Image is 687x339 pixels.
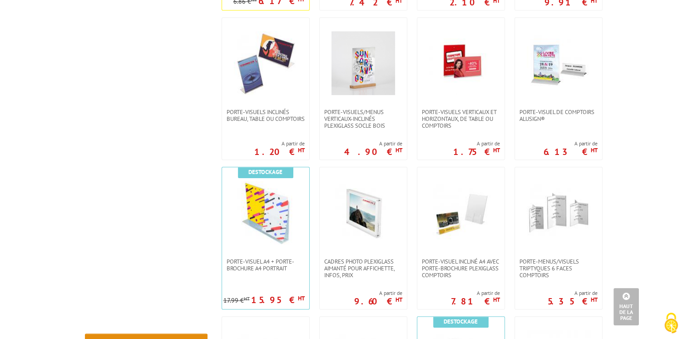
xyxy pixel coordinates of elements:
[429,31,493,95] img: Porte-visuels verticaux et horizontaux, de table ou comptoirs
[244,295,250,302] sup: HT
[298,294,305,302] sup: HT
[222,258,309,272] a: Porte-Visuel A4 + Porte-brochure A4 portrait
[234,31,297,95] img: Porte-visuels inclinés bureau, table ou comptoirs
[544,140,598,147] span: A partir de
[320,258,407,279] a: Cadres photo Plexiglass aimanté pour affichette, infos, prix
[395,296,402,304] sup: HT
[544,149,598,155] p: 6.13 €
[324,109,402,129] span: Porte-Visuels/Menus verticaux-inclinés plexiglass socle bois
[429,181,493,244] img: Porte-visuel incliné A4 avec porte-brochure plexiglass comptoirs
[298,146,305,154] sup: HT
[613,288,639,325] a: Haut de la page
[515,109,602,122] a: Porte-visuel de comptoirs AluSign®
[453,149,500,155] p: 1.75 €
[254,149,305,155] p: 1.20 €
[234,181,297,244] img: Porte-Visuel A4 + Porte-brochure A4 portrait
[248,168,282,176] b: Destockage
[223,297,250,304] p: 17.99 €
[444,318,478,325] b: Destockage
[344,149,402,155] p: 4.90 €
[655,308,687,339] button: Cookies (fenêtre modale)
[395,146,402,154] sup: HT
[660,312,682,334] img: Cookies (fenêtre modale)
[527,31,590,95] img: Porte-visuel de comptoirs AluSign®
[451,299,500,304] p: 7.81 €
[493,296,500,304] sup: HT
[493,146,500,154] sup: HT
[227,258,305,272] span: Porte-Visuel A4 + Porte-brochure A4 portrait
[527,181,590,244] img: Porte-menus/visuels triptyques 6 faces comptoirs
[344,140,402,147] span: A partir de
[324,258,402,279] span: Cadres photo Plexiglass aimanté pour affichette, infos, prix
[331,31,395,95] img: Porte-Visuels/Menus verticaux-inclinés plexiglass socle bois
[417,109,504,129] a: Porte-visuels verticaux et horizontaux, de table ou comptoirs
[548,299,598,304] p: 5.35 €
[354,299,402,304] p: 9.60 €
[515,258,602,279] a: Porte-menus/visuels triptyques 6 faces comptoirs
[548,289,598,297] span: A partir de
[251,297,305,303] p: 15.95 €
[417,258,504,279] a: Porte-visuel incliné A4 avec porte-brochure plexiglass comptoirs
[453,140,500,147] span: A partir de
[320,109,407,129] a: Porte-Visuels/Menus verticaux-inclinés plexiglass socle bois
[422,258,500,279] span: Porte-visuel incliné A4 avec porte-brochure plexiglass comptoirs
[254,140,305,147] span: A partir de
[222,109,309,122] a: Porte-visuels inclinés bureau, table ou comptoirs
[331,181,395,244] img: Cadres photo Plexiglass aimanté pour affichette, infos, prix
[591,296,598,304] sup: HT
[519,258,598,279] span: Porte-menus/visuels triptyques 6 faces comptoirs
[451,289,500,297] span: A partir de
[422,109,500,129] span: Porte-visuels verticaux et horizontaux, de table ou comptoirs
[227,109,305,122] span: Porte-visuels inclinés bureau, table ou comptoirs
[354,289,402,297] span: A partir de
[519,109,598,122] span: Porte-visuel de comptoirs AluSign®
[591,146,598,154] sup: HT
